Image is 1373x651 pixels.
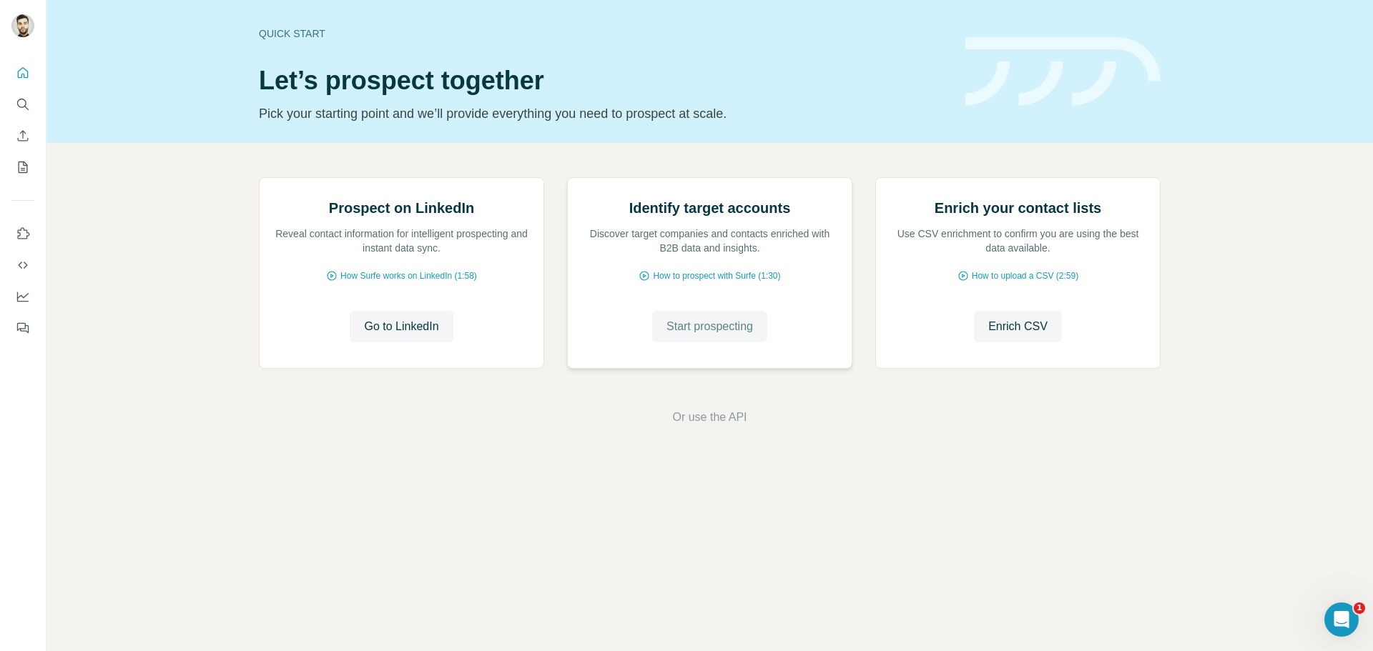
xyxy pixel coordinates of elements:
button: Or use the API [672,409,747,426]
span: 1 [1354,602,1365,614]
span: How Surfe works on LinkedIn (1:58) [340,269,477,282]
h1: Let’s prospect together [259,66,948,95]
button: Use Surfe API [11,252,34,278]
button: Search [11,91,34,117]
button: Quick start [11,60,34,86]
p: Reveal contact information for intelligent prospecting and instant data sync. [274,227,529,255]
div: Quick start [259,26,948,41]
p: Discover target companies and contacts enriched with B2B data and insights. [582,227,837,255]
h2: Identify target accounts [629,198,791,218]
button: Go to LinkedIn [350,311,453,342]
button: Use Surfe on LinkedIn [11,221,34,247]
img: Avatar [11,14,34,37]
p: Pick your starting point and we’ll provide everything you need to prospect at scale. [259,104,948,124]
button: Enrich CSV [974,311,1062,342]
h2: Prospect on LinkedIn [329,198,474,218]
button: My lists [11,154,34,180]
button: Start prospecting [652,311,767,342]
iframe: Intercom live chat [1324,602,1359,637]
button: Enrich CSV [11,123,34,149]
span: How to upload a CSV (2:59) [972,269,1078,282]
button: Dashboard [11,284,34,309]
span: Go to LinkedIn [364,318,438,335]
h2: Enrich your contact lists [935,198,1101,218]
img: banner [965,37,1161,106]
span: How to prospect with Surfe (1:30) [653,269,780,282]
span: Start prospecting [666,318,753,335]
p: Use CSV enrichment to confirm you are using the best data available. [890,227,1146,255]
span: Enrich CSV [988,318,1048,335]
button: Feedback [11,315,34,341]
